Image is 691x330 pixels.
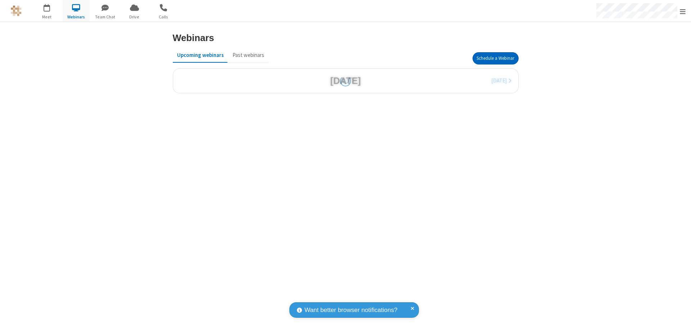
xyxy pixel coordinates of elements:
[673,311,686,325] iframe: Chat
[173,33,214,43] h3: Webinars
[92,14,119,20] span: Team Chat
[33,14,60,20] span: Meet
[473,52,519,64] button: Schedule a Webinar
[63,14,90,20] span: Webinars
[11,5,22,16] img: QA Selenium DO NOT DELETE OR CHANGE
[304,306,397,315] span: Want better browser notifications?
[173,48,228,62] button: Upcoming webinars
[228,48,268,62] button: Past webinars
[150,14,177,20] span: Calls
[121,14,148,20] span: Drive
